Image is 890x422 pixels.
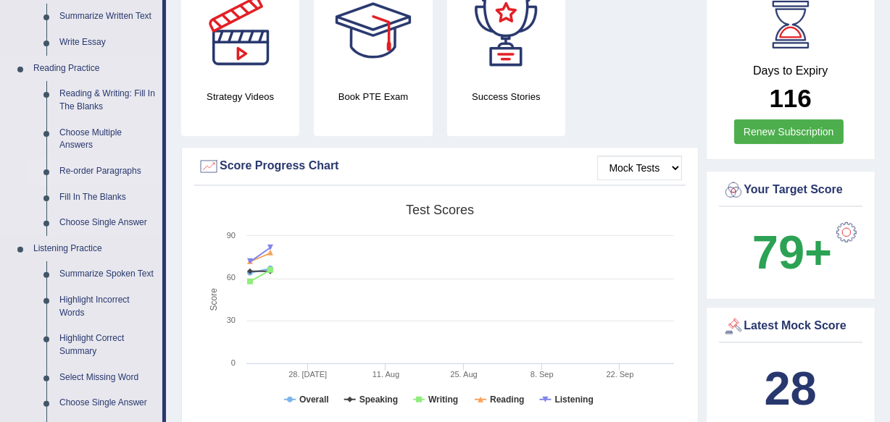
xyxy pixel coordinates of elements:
[373,370,399,379] tspan: 11. Aug
[198,156,682,177] div: Score Progress Chart
[447,89,565,104] h4: Success Stories
[723,64,860,77] h4: Days to Expiry
[723,316,860,337] div: Latest Mock Score
[53,261,162,287] a: Summarize Spoken Text
[53,326,162,364] a: Highlight Correct Summary
[428,394,458,405] tspan: Writing
[555,394,594,405] tspan: Listening
[227,316,236,324] text: 30
[770,84,812,112] b: 116
[53,81,162,119] a: Reading & Writing: Fill In The Blanks
[181,89,299,104] h4: Strategy Videos
[53,365,162,391] a: Select Missing Word
[53,120,162,159] a: Choose Multiple Answers
[209,288,219,311] tspan: Score
[53,159,162,185] a: Re-order Paragraphs
[288,370,327,379] tspan: 28. [DATE]
[490,394,524,405] tspan: Reading
[765,362,817,415] b: 28
[314,89,432,104] h4: Book PTE Exam
[531,370,554,379] tspan: 8. Sep
[227,231,236,240] text: 90
[734,119,844,144] a: Renew Subscription
[723,180,860,201] div: Your Target Score
[53,185,162,211] a: Fill In The Blanks
[227,273,236,282] text: 60
[450,370,477,379] tspan: 25. Aug
[752,226,832,279] b: 79+
[53,287,162,326] a: Highlight Incorrect Words
[231,358,236,367] text: 0
[53,4,162,30] a: Summarize Written Text
[53,390,162,416] a: Choose Single Answer
[27,56,162,82] a: Reading Practice
[53,30,162,56] a: Write Essay
[359,394,398,405] tspan: Speaking
[27,236,162,262] a: Listening Practice
[53,210,162,236] a: Choose Single Answer
[299,394,329,405] tspan: Overall
[406,203,474,217] tspan: Test scores
[607,370,634,379] tspan: 22. Sep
